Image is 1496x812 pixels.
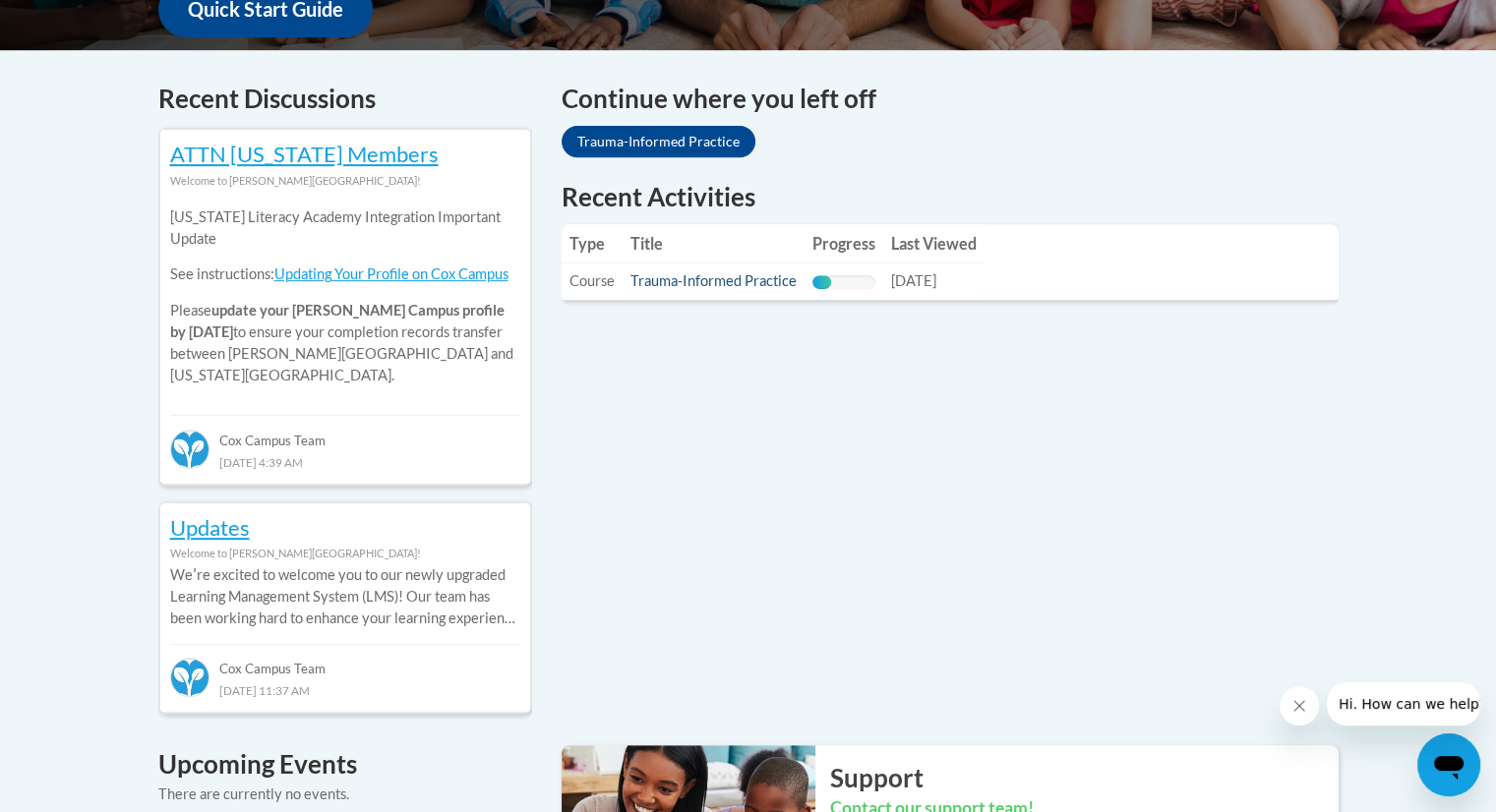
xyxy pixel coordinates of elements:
h4: Upcoming Events [158,745,532,783]
p: Weʹre excited to welcome you to our newly upgraded Learning Management System (LMS)! Our team has... [170,564,520,629]
a: ATTN [US_STATE] Members [170,141,439,167]
h1: Recent Activities [562,179,1339,214]
h2: Support [830,760,1339,795]
iframe: Close message [1280,686,1319,725]
img: Cox Campus Team [170,430,209,469]
b: update your [PERSON_NAME] Campus profile by [DATE] [170,302,505,340]
p: See instructions: [170,263,520,285]
div: Please to ensure your completion records transfer between [PERSON_NAME][GEOGRAPHIC_DATA] and [US_... [170,192,520,401]
p: [US_STATE] Literacy Academy Integration Important Update [170,206,520,250]
span: There are currently no events. [158,785,349,802]
span: Course [569,272,615,289]
div: Cox Campus Team [170,415,520,450]
a: Updating Your Profile on Cox Campus [274,265,509,282]
div: Welcome to [PERSON_NAME][GEOGRAPHIC_DATA]! [170,543,520,564]
img: Cox Campus Team [170,658,209,697]
div: Progress, % [812,275,831,289]
th: Type [562,224,623,263]
a: Trauma-Informed Practice [630,272,797,289]
iframe: Button to launch messaging window [1417,733,1480,796]
span: Hi. How can we help? [12,14,159,29]
th: Progress [805,224,883,263]
h4: Continue where you left off [562,80,1339,118]
div: Welcome to [PERSON_NAME][GEOGRAPHIC_DATA]! [170,170,520,192]
div: [DATE] 4:39 AM [170,451,520,473]
div: Cox Campus Team [170,644,520,679]
a: Trauma-Informed Practice [562,126,755,157]
iframe: Message from company [1327,682,1480,725]
a: Updates [170,514,250,541]
th: Title [623,224,805,263]
span: [DATE] [891,272,936,289]
th: Last Viewed [883,224,985,263]
div: [DATE] 11:37 AM [170,679,520,701]
h4: Recent Discussions [158,80,532,118]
